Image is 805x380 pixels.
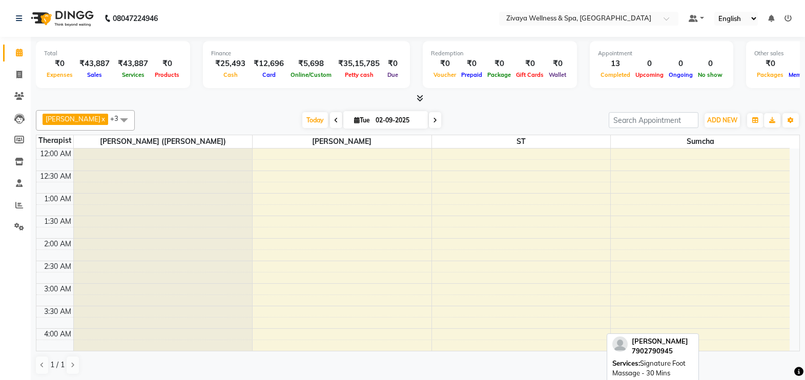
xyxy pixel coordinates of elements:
input: Search Appointment [609,112,698,128]
span: Gift Cards [513,71,546,78]
a: x [100,115,105,123]
span: 1 / 1 [50,360,65,370]
div: ₹0 [431,58,459,70]
span: Cash [221,71,240,78]
span: [PERSON_NAME] [46,115,100,123]
button: ADD NEW [705,113,740,128]
span: Online/Custom [288,71,334,78]
div: 12:30 AM [38,171,73,182]
div: 12:00 AM [38,149,73,159]
div: ₹43,887 [114,58,152,70]
span: Upcoming [633,71,666,78]
span: Voucher [431,71,459,78]
b: 08047224946 [113,4,158,33]
input: 2025-09-02 [373,113,424,128]
span: Due [385,71,401,78]
div: ₹0 [485,58,513,70]
span: Expenses [44,71,75,78]
div: ₹0 [384,58,402,70]
div: 13 [598,58,633,70]
span: ST [432,135,611,148]
div: 0 [633,58,666,70]
span: Packages [754,71,786,78]
span: Sales [85,71,105,78]
div: Finance [211,49,402,58]
div: 3:00 AM [42,284,73,294]
div: 0 [666,58,695,70]
span: Tue [352,116,373,124]
div: 4:00 AM [42,329,73,340]
span: Prepaid [459,71,485,78]
span: +3 [110,114,126,122]
span: Completed [598,71,633,78]
div: ₹25,493 [211,58,250,70]
span: Package [485,71,513,78]
div: ₹0 [152,58,182,70]
div: ₹0 [459,58,485,70]
div: ₹35,15,785 [334,58,384,70]
span: Wallet [546,71,569,78]
div: 0 [695,58,725,70]
span: [PERSON_NAME] [253,135,431,148]
div: ₹5,698 [288,58,334,70]
div: ₹0 [44,58,75,70]
span: Signature Foot Massage - 30 Mins [612,359,686,377]
span: No show [695,71,725,78]
span: Card [260,71,278,78]
span: ADD NEW [707,116,737,124]
div: 3:30 AM [42,306,73,317]
span: Services [119,71,147,78]
div: 1:00 AM [42,194,73,204]
span: Services: [612,359,640,367]
span: Products [152,71,182,78]
div: 1:30 AM [42,216,73,227]
span: [PERSON_NAME] [632,337,688,345]
img: profile [612,336,628,352]
div: Therapist [36,135,73,146]
span: [PERSON_NAME] ([PERSON_NAME]) [74,135,253,148]
span: Ongoing [666,71,695,78]
div: ₹12,696 [250,58,288,70]
div: ₹43,887 [75,58,114,70]
div: 2:00 AM [42,239,73,249]
div: Total [44,49,182,58]
div: Appointment [598,49,725,58]
div: 2:30 AM [42,261,73,272]
span: Sumcha [611,135,790,148]
div: ₹0 [546,58,569,70]
span: Petty cash [342,71,376,78]
span: Today [302,112,328,128]
div: 7902790945 [632,346,688,356]
div: Redemption [431,49,569,58]
div: ₹0 [513,58,546,70]
div: ₹0 [754,58,786,70]
img: logo [26,4,96,33]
